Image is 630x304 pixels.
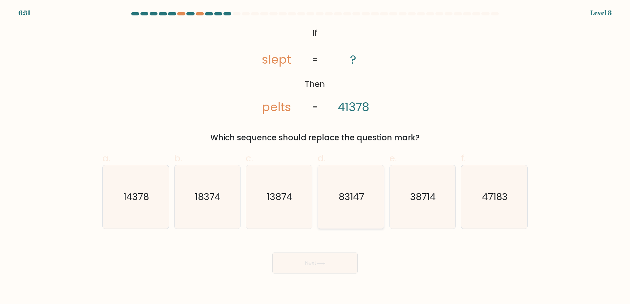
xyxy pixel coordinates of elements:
tspan: pelts [262,99,291,115]
text: 13874 [267,191,293,204]
div: 6:51 [18,8,31,18]
span: e. [389,152,397,165]
span: c. [246,152,253,165]
text: 83147 [339,191,364,204]
text: 38714 [410,191,436,204]
button: Next [272,253,358,274]
tspan: ? [350,51,357,68]
span: d. [318,152,325,165]
tspan: slept [262,51,291,68]
tspan: = [312,101,318,113]
div: Level 8 [590,8,612,18]
text: 14378 [123,191,149,204]
text: 47183 [482,191,508,204]
div: Which sequence should replace the question mark? [106,132,524,144]
text: 18374 [195,191,221,204]
tspan: 41378 [338,99,369,115]
svg: @import url('[URL][DOMAIN_NAME]); [241,25,389,116]
span: f. [461,152,466,165]
tspan: Then [305,78,325,90]
span: b. [174,152,182,165]
span: a. [102,152,110,165]
tspan: If [313,27,318,39]
tspan: = [312,54,318,66]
